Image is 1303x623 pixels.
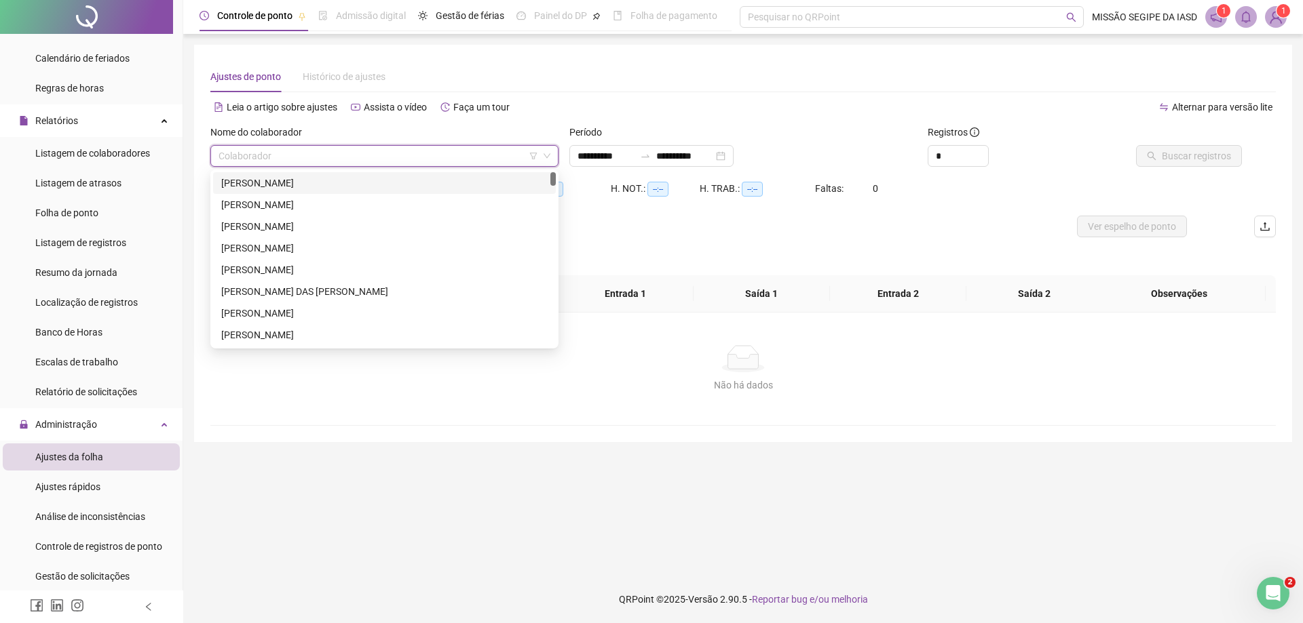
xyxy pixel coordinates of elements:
[19,420,29,429] span: lock
[221,176,548,190] div: [PERSON_NAME]
[35,541,162,552] span: Controle de registros de ponto
[213,216,556,237] div: ADILSON COELHO DOS SANTOS
[569,125,611,140] label: Período
[30,599,43,612] span: facebook
[1159,102,1169,112] span: swap
[1222,6,1226,16] span: 1
[71,599,84,612] span: instagram
[183,576,1303,623] footer: QRPoint © 2025 - 2.90.5 -
[613,11,622,20] span: book
[1136,145,1242,167] button: Buscar registros
[436,10,504,21] span: Gestão de férias
[144,602,153,611] span: left
[213,194,556,216] div: ADAILTO SILVA DOS SANTOS
[227,378,1260,393] div: Não há dados
[221,241,548,256] div: [PERSON_NAME]
[35,419,97,430] span: Administração
[221,284,548,299] div: [PERSON_NAME] DAS [PERSON_NAME]
[50,599,64,612] span: linkedin
[516,11,526,20] span: dashboard
[200,11,209,20] span: clock-circle
[213,302,556,324] div: ADRIANA DOS SANTOS BRITO
[592,12,601,20] span: pushpin
[1077,216,1187,237] button: Ver espelho de ponto
[647,182,668,197] span: --:--
[35,481,100,492] span: Ajustes rápidos
[213,237,556,259] div: ADILSON RODRIGUES FILHO
[364,102,427,113] span: Assista o vídeo
[1103,286,1255,301] span: Observações
[1217,4,1230,18] sup: 1
[752,594,868,605] span: Reportar bug e/ou melhoria
[966,275,1103,313] th: Saída 2
[640,150,651,161] span: to
[529,152,537,160] span: filter
[1257,577,1289,609] iframe: Intercom live chat
[700,181,815,197] div: H. TRAB.:
[640,150,651,161] span: swap-right
[1172,102,1272,113] span: Alternar para versão lite
[970,127,979,137] span: info-circle
[742,182,763,197] span: --:--
[440,102,450,112] span: history
[611,181,700,197] div: H. NOT.:
[221,219,548,234] div: [PERSON_NAME]
[35,297,138,308] span: Localização de registros
[35,267,117,278] span: Resumo da jornada
[19,116,29,125] span: file
[318,11,328,20] span: file-done
[35,83,104,94] span: Regras de horas
[1277,4,1290,18] sup: Atualize o seu contato no menu Meus Dados
[213,172,556,194] div: ADAILTON LIMA DE OLIVEIRA
[35,386,137,397] span: Relatório de solicitações
[35,327,102,338] span: Banco de Horas
[35,357,118,367] span: Escalas de trabalho
[873,183,878,194] span: 0
[351,102,360,112] span: youtube
[928,125,979,140] span: Registros
[221,306,548,321] div: [PERSON_NAME]
[1093,275,1266,313] th: Observações
[1210,11,1222,23] span: notification
[1240,11,1252,23] span: bell
[221,327,548,342] div: [PERSON_NAME]
[35,207,98,218] span: Folha de ponto
[534,10,587,21] span: Painel do DP
[630,10,717,21] span: Folha de pagamento
[214,102,223,112] span: file-text
[35,53,130,64] span: Calendário de feriados
[418,11,428,20] span: sun
[557,275,694,313] th: Entrada 1
[213,259,556,281] div: ADLA CARLA SANTOS
[210,125,311,140] label: Nome do colaborador
[830,275,966,313] th: Entrada 2
[1285,577,1296,588] span: 2
[35,571,130,582] span: Gestão de solicitações
[213,324,556,346] div: ADRIANA VIEIRA DIAS
[35,178,121,188] span: Listagem de atrasos
[1281,6,1286,16] span: 1
[35,511,145,522] span: Análise de inconsistências
[35,451,103,462] span: Ajustes da folha
[1066,12,1076,22] span: search
[1260,221,1270,232] span: upload
[217,10,292,21] span: Controle de ponto
[688,594,718,605] span: Versão
[1266,7,1286,27] img: 68402
[1092,9,1197,24] span: MISSÃO SEGIPE DA IASD
[221,262,548,277] div: [PERSON_NAME]
[221,197,548,212] div: [PERSON_NAME]
[336,10,406,21] span: Admissão digital
[35,115,78,126] span: Relatórios
[35,148,150,159] span: Listagem de colaboradores
[213,281,556,302] div: ADRIANA DAS GRACAS DUARTE DE OLIVEIRA
[210,71,281,82] span: Ajustes de ponto
[543,152,551,160] span: down
[35,237,126,248] span: Listagem de registros
[523,181,611,197] div: HE 3:
[303,71,385,82] span: Histórico de ajustes
[227,102,337,113] span: Leia o artigo sobre ajustes
[298,12,306,20] span: pushpin
[815,183,846,194] span: Faltas:
[453,102,510,113] span: Faça um tour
